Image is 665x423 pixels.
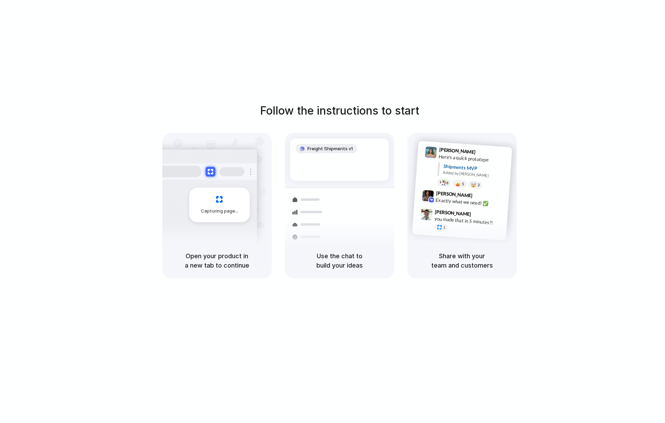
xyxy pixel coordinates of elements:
span: 1 [443,226,445,229]
h1: Follow the instructions to start [260,102,419,119]
div: Shipments MVP [443,163,507,174]
span: 8 [446,181,448,184]
span: 9:41 AM [477,149,492,157]
span: 9:42 AM [474,192,488,201]
span: [PERSON_NAME] [434,208,471,218]
h5: Share with your team and customers [416,251,509,270]
div: Added by [PERSON_NAME] [443,170,506,180]
span: [PERSON_NAME] [436,189,473,199]
div: Exactly what we need! ✅ [435,196,505,208]
div: you made that in 5 minutes?! [434,215,503,227]
div: Here's a quick prototype [438,153,507,165]
h5: Use the chat to build your ideas [293,251,386,270]
span: 3 [477,183,479,187]
div: 🤯 [470,182,476,187]
span: Freight Shipments v1 [307,145,353,152]
span: 9:47 AM [473,211,487,219]
span: [PERSON_NAME] [439,146,476,156]
h5: Open your product in a new tab to continue [171,251,263,270]
span: Capturing page [201,208,239,215]
span: 5 [461,182,464,186]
